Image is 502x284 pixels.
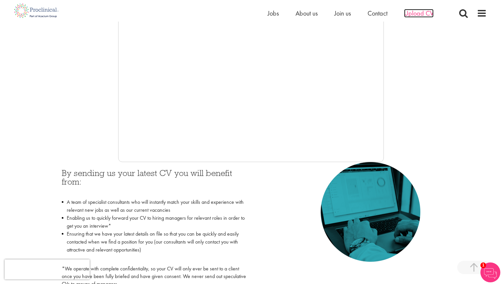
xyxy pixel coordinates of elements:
li: A team of specialist consultants who will instantly match your skills and experience with relevan... [62,198,246,214]
img: Chatbot [480,262,500,282]
h3: By sending us your latest CV you will benefit from: [62,169,246,195]
a: Join us [334,9,351,18]
a: Contact [368,9,387,18]
li: Ensuring that we have your latest details on file so that you can be quickly and easily contacted... [62,230,246,262]
a: About us [295,9,318,18]
a: Upload CV [404,9,434,18]
a: Jobs [268,9,279,18]
iframe: reCAPTCHA [5,259,90,279]
li: Enabling us to quickly forward your CV to hiring managers for relevant roles in order to get you ... [62,214,246,230]
span: 1 [480,262,486,268]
